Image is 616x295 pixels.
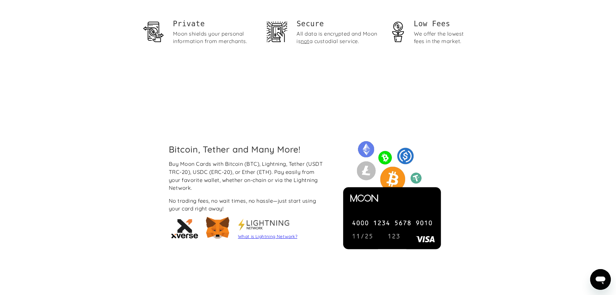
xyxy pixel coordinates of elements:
img: Metamask [203,214,232,243]
div: All data is encrypted and Moon is a custodial service. [297,30,380,45]
h1: Private [173,19,256,29]
img: xVerse [169,215,201,241]
img: Metamask [238,218,290,231]
a: What is Lightning Network? [238,234,297,239]
img: Moon cards can be purchased with a variety of cryptocurrency including Bitcoin, Lightning, USDC, ... [337,140,448,251]
div: Buy Moon Cards with Bitcoin (BTC), Lightning, Tether (USDT TRC-20), USDC (ERC-20), or Ether (ETH)... [169,160,327,192]
iframe: 메시징 창을 시작하는 버튼 [590,269,611,290]
h2: Bitcoin, Tether and Many More! [169,144,327,154]
div: No trading fees, no wait times, no hassle—just start using your card right away! [169,197,327,213]
img: Security [267,22,287,42]
h1: Low Fees [414,19,473,29]
span: not [301,38,309,44]
img: Money stewardship [388,22,408,42]
div: Moon shields your personal information from merchants. [173,30,256,45]
img: Privacy [143,22,164,42]
h2: Secure [297,19,380,29]
div: We offer the lowest fees in the market. [414,30,473,45]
